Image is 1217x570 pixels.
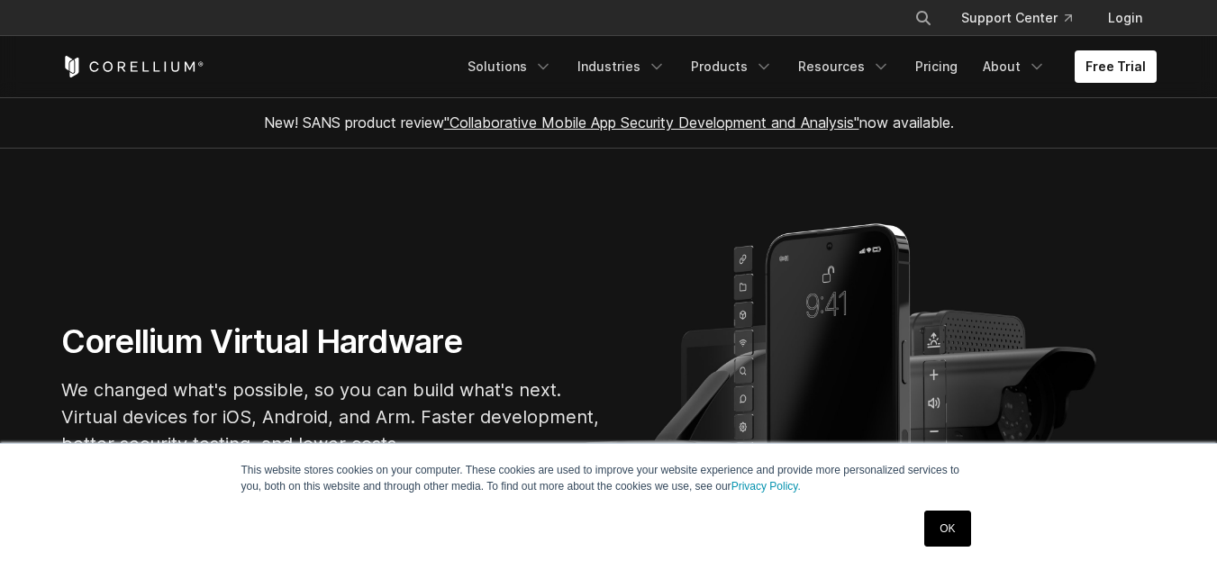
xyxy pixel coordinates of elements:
[444,113,859,131] a: "Collaborative Mobile App Security Development and Analysis"
[893,2,1157,34] div: Navigation Menu
[972,50,1057,83] a: About
[907,2,940,34] button: Search
[1094,2,1157,34] a: Login
[924,511,970,547] a: OK
[241,462,976,494] p: This website stores cookies on your computer. These cookies are used to improve your website expe...
[787,50,901,83] a: Resources
[61,321,602,362] h1: Corellium Virtual Hardware
[567,50,677,83] a: Industries
[680,50,784,83] a: Products
[61,376,602,457] p: We changed what's possible, so you can build what's next. Virtual devices for iOS, Android, and A...
[947,2,1086,34] a: Support Center
[457,50,563,83] a: Solutions
[731,480,801,493] a: Privacy Policy.
[264,113,954,131] span: New! SANS product review now available.
[904,50,968,83] a: Pricing
[1075,50,1157,83] a: Free Trial
[457,50,1157,83] div: Navigation Menu
[61,56,204,77] a: Corellium Home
